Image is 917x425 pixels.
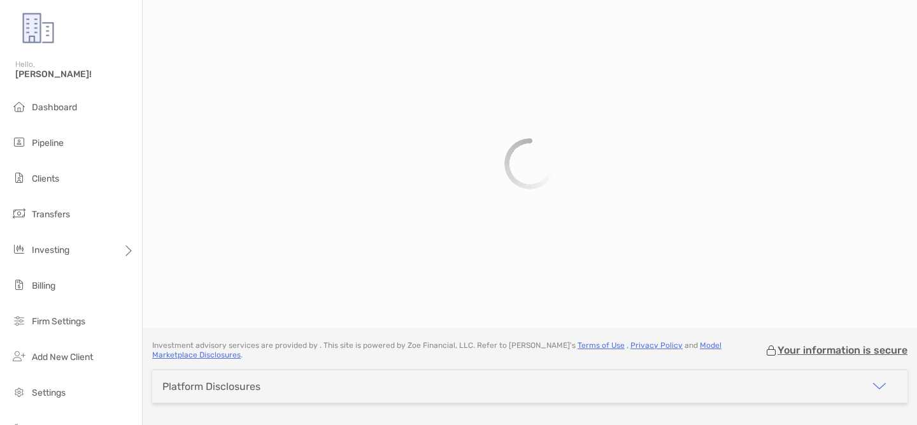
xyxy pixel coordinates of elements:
[11,384,27,400] img: settings icon
[162,380,260,393] div: Platform Disclosures
[32,209,70,220] span: Transfers
[32,245,69,256] span: Investing
[578,341,625,350] a: Terms of Use
[32,280,55,291] span: Billing
[11,134,27,150] img: pipeline icon
[11,206,27,221] img: transfers icon
[32,387,66,398] span: Settings
[11,241,27,257] img: investing icon
[872,378,887,394] img: icon arrow
[15,5,61,51] img: Zoe Logo
[32,173,59,184] span: Clients
[32,316,85,327] span: Firm Settings
[11,99,27,114] img: dashboard icon
[778,344,907,356] p: Your information is secure
[32,352,93,363] span: Add New Client
[152,341,722,359] a: Model Marketplace Disclosures
[15,69,134,80] span: [PERSON_NAME]!
[11,170,27,185] img: clients icon
[630,341,683,350] a: Privacy Policy
[11,349,27,364] img: add_new_client icon
[32,102,77,113] span: Dashboard
[32,138,64,148] span: Pipeline
[11,277,27,292] img: billing icon
[152,341,765,360] p: Investment advisory services are provided by . This site is powered by Zoe Financial, LLC. Refer ...
[11,313,27,328] img: firm-settings icon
